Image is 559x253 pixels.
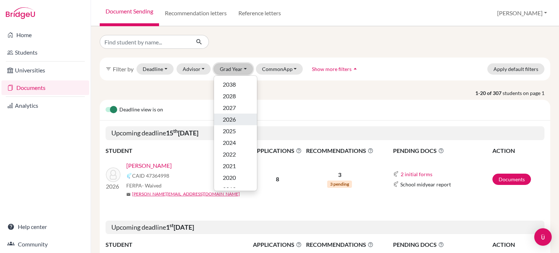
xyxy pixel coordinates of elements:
[276,175,279,182] b: 8
[251,240,303,249] span: APPLICATIONS
[256,63,303,75] button: CommonApp
[113,66,134,72] span: Filter by
[492,146,544,155] th: ACTION
[223,162,236,170] span: 2021
[503,89,550,97] span: students on page 1
[214,114,257,125] button: 2026
[106,221,544,234] h5: Upcoming deadline
[126,161,172,170] a: [PERSON_NAME]
[304,240,375,249] span: RECOMMENDATIONS
[487,63,544,75] button: Apply default filters
[214,172,257,183] button: 2020
[492,240,544,249] th: ACTION
[136,63,174,75] button: Deadline
[173,128,178,134] sup: th
[251,146,303,155] span: APPLICATIONS
[214,102,257,114] button: 2027
[393,171,399,177] img: Common App logo
[223,185,236,194] span: 2019
[1,45,89,60] a: Students
[1,80,89,95] a: Documents
[119,106,163,114] span: Deadline view is on
[475,89,503,97] strong: 1-20 of 307
[126,182,162,189] span: FERPA
[126,192,131,197] span: mail
[1,237,89,252] a: Community
[106,66,111,72] i: filter_list
[393,146,492,155] span: PENDING DOCS
[177,63,211,75] button: Advisor
[214,79,257,90] button: 2038
[166,223,194,231] b: 1 [DATE]
[223,80,236,89] span: 2038
[223,127,236,135] span: 2025
[223,115,236,124] span: 2026
[1,28,89,42] a: Home
[214,137,257,149] button: 2024
[214,160,257,172] button: 2021
[214,149,257,160] button: 2022
[400,170,433,178] button: 2 initial forms
[214,183,257,195] button: 2019
[1,63,89,78] a: Universities
[100,35,190,49] input: Find student by name...
[534,228,552,246] div: Open Intercom Messenger
[1,220,89,234] a: Help center
[166,129,198,137] b: 15 [DATE]
[223,138,236,147] span: 2024
[1,98,89,113] a: Analytics
[304,146,375,155] span: RECOMMENDATIONS
[223,173,236,182] span: 2020
[312,66,352,72] span: Show more filters
[214,90,257,102] button: 2028
[126,173,132,179] img: Common App logo
[6,7,35,19] img: Bridge-U
[400,181,451,188] span: School midyear report
[393,181,399,187] img: Common App logo
[352,65,359,72] i: arrow_drop_up
[214,63,253,75] button: Grad Year
[304,170,375,179] p: 3
[492,174,531,185] a: Documents
[327,181,352,188] span: 3 pending
[306,63,365,75] button: Show more filtersarrow_drop_up
[132,191,240,197] a: [PERSON_NAME][EMAIL_ADDRESS][DOMAIN_NAME]
[142,182,162,189] span: - Waived
[223,150,236,159] span: 2022
[214,125,257,137] button: 2025
[106,240,251,249] th: STUDENT
[132,172,169,179] span: CAID 47364998
[106,182,120,191] p: 2026
[106,126,544,140] h5: Upcoming deadline
[223,92,236,100] span: 2028
[494,6,550,20] button: [PERSON_NAME]
[223,103,236,112] span: 2027
[214,75,257,191] div: Grad Year
[170,222,174,228] sup: st
[106,146,251,155] th: STUDENT
[393,240,492,249] span: PENDING DOCS
[106,167,120,182] img: Anderson, Soren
